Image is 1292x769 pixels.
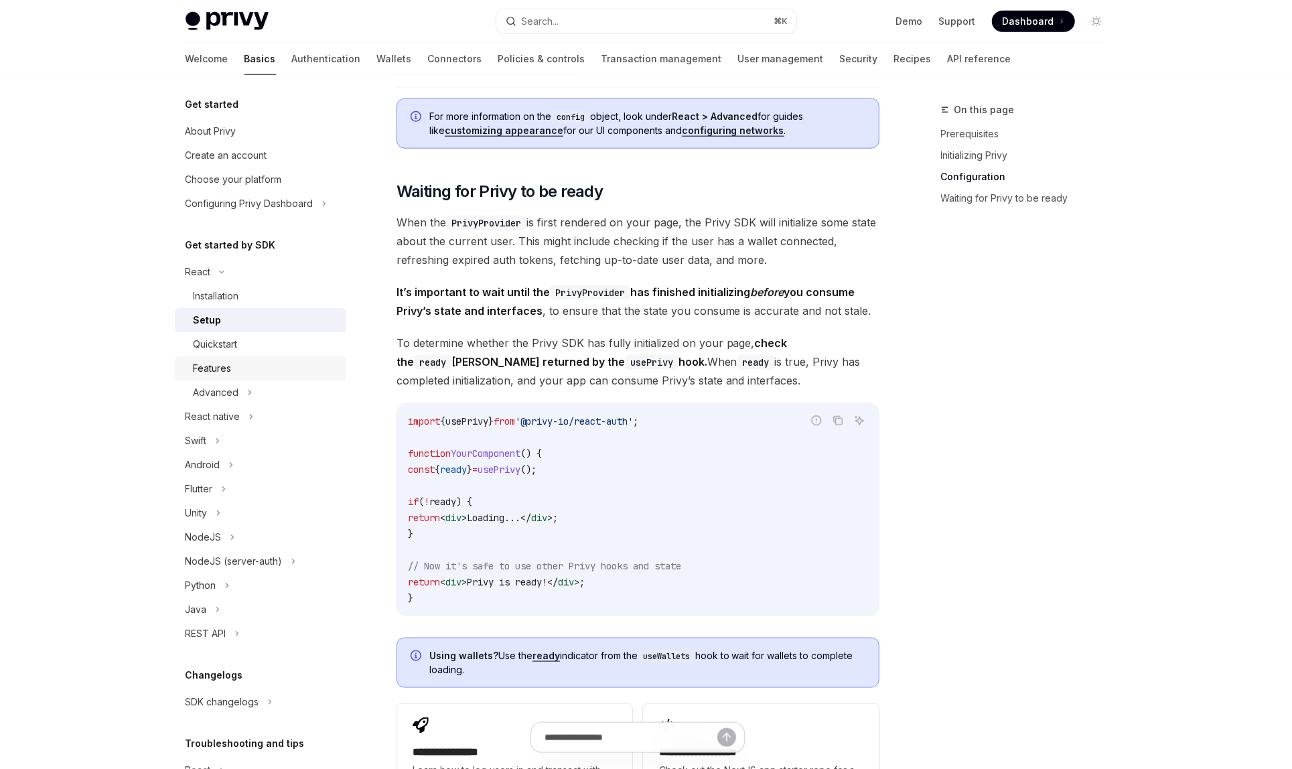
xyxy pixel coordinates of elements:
[992,11,1075,32] a: Dashboard
[551,111,590,124] code: config
[625,355,678,370] code: usePrivy
[717,728,736,747] button: Send message
[478,464,520,476] span: usePrivy
[461,576,467,588] span: >
[461,512,467,524] span: >
[408,496,419,508] span: if
[397,334,879,390] span: To determine whether the Privy SDK has fully initialized on your page, When is true, Privy has co...
[467,576,547,588] span: Privy is ready!
[520,447,542,460] span: () {
[408,560,681,572] span: // Now it's safe to use other Privy hooks and state
[377,43,412,75] a: Wallets
[445,512,461,524] span: div
[408,528,413,540] span: }
[553,512,558,524] span: ;
[411,650,424,664] svg: Info
[547,512,553,524] span: >
[175,501,346,525] button: Unity
[186,123,236,139] div: About Privy
[547,576,558,588] span: </
[672,111,758,122] strong: React > Advanced
[175,525,346,549] button: NodeJS
[520,464,536,476] span: ();
[292,43,361,75] a: Authentication
[494,415,515,427] span: from
[550,285,630,300] code: PrivyProvider
[175,143,346,167] a: Create an account
[601,43,722,75] a: Transaction management
[186,626,226,642] div: REST API
[574,576,579,588] span: >
[175,405,346,429] button: React native
[194,384,239,401] div: Advanced
[186,694,259,710] div: SDK changelogs
[397,213,879,269] span: When the is first rendered on your page, the Privy SDK will initialize some state about the curre...
[194,312,222,328] div: Setup
[175,284,346,308] a: Installation
[186,433,207,449] div: Swift
[939,15,976,28] a: Support
[941,188,1118,209] a: Waiting for Privy to be ready
[941,123,1118,145] a: Prerequisites
[175,332,346,356] a: Quickstart
[186,237,276,253] h5: Get started by SDK
[186,171,282,188] div: Choose your platform
[682,125,784,137] a: configuring networks
[531,512,547,524] span: div
[429,110,865,137] span: For more information on the object, look under for guides like for our UI components and .
[411,111,424,125] svg: Info
[175,260,346,284] button: React
[751,285,784,299] em: before
[186,602,207,618] div: Java
[408,447,451,460] span: function
[948,43,1011,75] a: API reference
[186,481,213,497] div: Flutter
[175,356,346,380] a: Features
[175,690,346,714] button: SDK changelogs
[194,288,239,304] div: Installation
[175,429,346,453] button: Swift
[186,409,240,425] div: React native
[397,283,879,320] span: , to ensure that the state you consume is accurate and not stale.
[472,464,478,476] span: =
[467,512,520,524] span: Loading...
[186,264,211,280] div: React
[408,592,413,604] span: }
[445,125,563,137] a: customizing appearance
[633,415,638,427] span: ;
[175,549,346,573] button: NodeJS (server-auth)
[186,505,208,521] div: Unity
[186,196,313,212] div: Configuring Privy Dashboard
[941,166,1118,188] a: Configuration
[435,464,440,476] span: {
[175,573,346,598] button: Python
[446,216,526,230] code: PrivyProvider
[522,13,559,29] div: Search...
[175,477,346,501] button: Flutter
[545,723,717,752] input: Ask a question...
[558,576,574,588] span: div
[1003,15,1054,28] span: Dashboard
[808,412,825,429] button: Report incorrect code
[445,576,461,588] span: div
[175,192,346,216] button: Configuring Privy Dashboard
[397,285,855,318] strong: It’s important to wait until the has finished initializing you consume Privy’s state and interfaces
[738,43,824,75] a: User management
[498,43,585,75] a: Policies & controls
[175,119,346,143] a: About Privy
[397,181,603,202] span: Waiting for Privy to be ready
[175,622,346,646] button: REST API
[175,453,346,477] button: Android
[488,415,494,427] span: }
[186,12,269,31] img: light logo
[186,553,283,569] div: NodeJS (server-auth)
[515,415,633,427] span: '@privy-io/react-auth'
[186,577,216,593] div: Python
[520,512,531,524] span: </
[175,380,346,405] button: Advanced
[440,576,445,588] span: <
[186,147,267,163] div: Create an account
[894,43,932,75] a: Recipes
[408,576,440,588] span: return
[424,496,429,508] span: !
